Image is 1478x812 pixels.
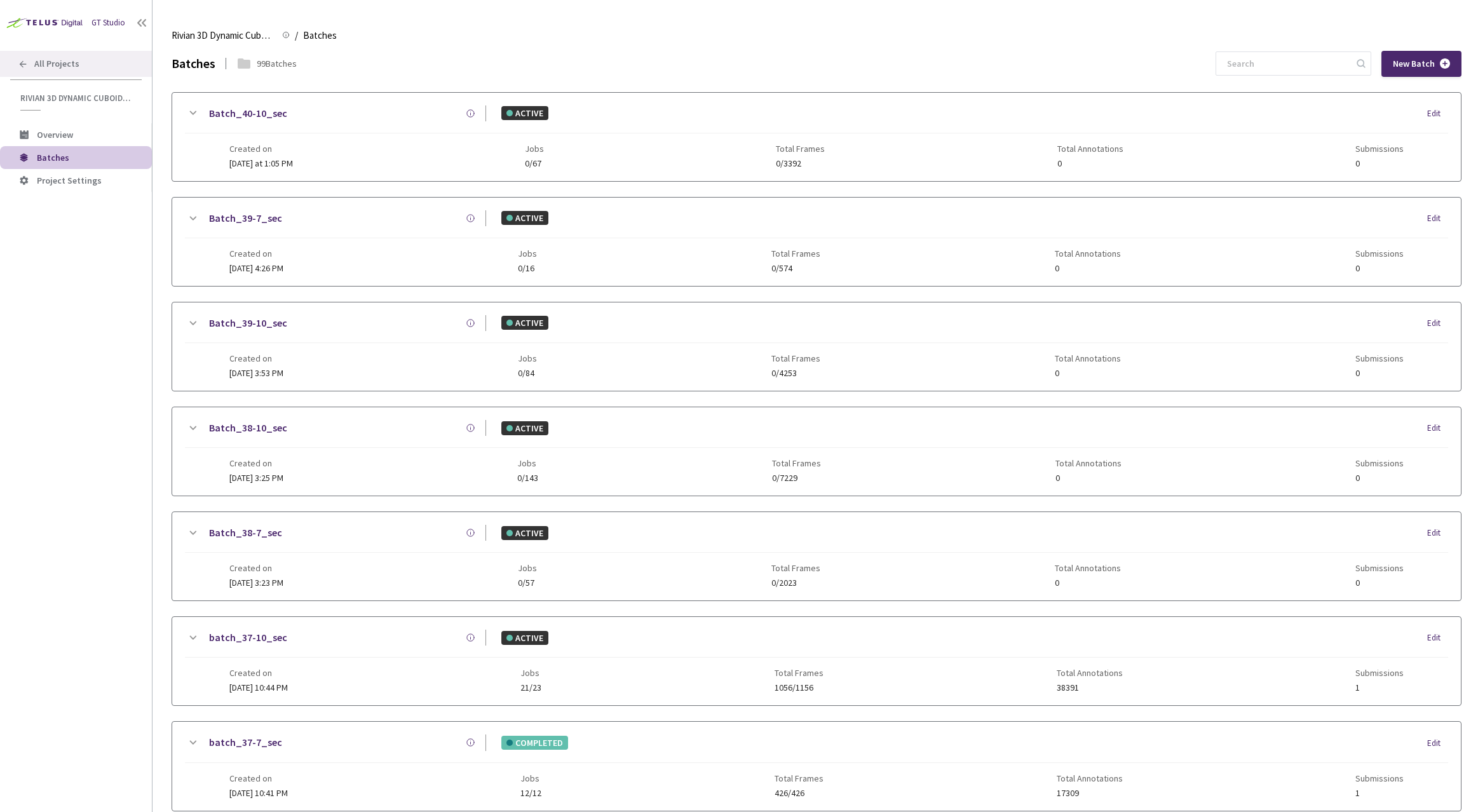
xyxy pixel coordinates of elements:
span: Created on [229,458,283,468]
span: Total Frames [771,353,820,363]
span: 0/57 [518,578,537,588]
span: Rivian 3D Dynamic Cuboids[2024-25] [20,93,134,104]
span: Created on [229,353,283,363]
span: Overview [37,129,73,140]
span: Jobs [520,668,541,678]
span: Jobs [518,353,537,363]
span: Total Frames [775,668,824,678]
div: batch_37-10_secACTIVEEditCreated on[DATE] 10:44 PMJobs21/23Total Frames1056/1156Total Annotations... [172,617,1461,705]
span: Created on [229,668,288,678]
a: Batch_38-10_sec [209,420,287,436]
div: Batch_38-10_secACTIVEEditCreated on[DATE] 3:25 PMJobs0/143Total Frames0/7229Total Annotations0Sub... [172,407,1461,496]
div: Edit [1427,107,1448,120]
span: Jobs [518,248,537,259]
div: ACTIVE [501,631,548,645]
span: Submissions [1355,563,1404,573]
span: 12/12 [520,788,541,798]
div: Batch_39-10_secACTIVEEditCreated on[DATE] 3:53 PMJobs0/84Total Frames0/4253Total Annotations0Subm... [172,302,1461,391]
div: Batch_39-7_secACTIVEEditCreated on[DATE] 4:26 PMJobs0/16Total Frames0/574Total Annotations0Submis... [172,198,1461,286]
div: GT Studio [92,17,125,29]
span: Total Annotations [1057,144,1123,154]
a: Batch_39-10_sec [209,315,287,331]
div: ACTIVE [501,106,548,120]
div: ACTIVE [501,421,548,435]
span: [DATE] 10:41 PM [229,787,288,799]
div: ACTIVE [501,316,548,330]
span: Submissions [1355,458,1404,468]
a: batch_37-7_sec [209,734,282,750]
span: 1 [1355,788,1404,798]
span: Total Frames [776,144,825,154]
span: Jobs [517,458,538,468]
span: Total Annotations [1057,668,1123,678]
div: Batch_40-10_secACTIVEEditCreated on[DATE] at 1:05 PMJobs0/67Total Frames0/3392Total Annotations0S... [172,93,1461,181]
span: 17309 [1057,788,1123,798]
span: Total Frames [775,773,824,783]
span: 0/16 [518,264,537,273]
div: COMPLETED [501,736,568,750]
span: 0/3392 [776,159,825,168]
span: New Batch [1393,58,1435,69]
span: 0/84 [518,369,537,378]
div: ACTIVE [501,211,548,225]
div: Edit [1427,632,1448,644]
div: 99 Batches [257,57,297,70]
span: Rivian 3D Dynamic Cuboids[2024-25] [172,28,275,43]
span: Submissions [1355,144,1404,154]
span: Created on [229,773,288,783]
span: 0/67 [525,159,544,168]
span: Total Annotations [1055,353,1121,363]
span: Total Frames [772,458,821,468]
span: Jobs [520,773,541,783]
span: Submissions [1355,773,1404,783]
span: Submissions [1355,248,1404,259]
span: [DATE] 3:25 PM [229,472,283,484]
span: 0 [1055,369,1121,378]
li: / [295,28,298,43]
input: Search [1219,52,1355,75]
span: 21/23 [520,683,541,693]
span: Total Frames [771,248,820,259]
span: 0 [1055,264,1121,273]
span: 0 [1355,264,1404,273]
span: Total Annotations [1057,773,1123,783]
a: batch_37-10_sec [209,630,287,646]
span: 0 [1055,473,1122,483]
span: [DATE] 4:26 PM [229,262,283,274]
span: 426/426 [775,788,824,798]
span: 0 [1355,369,1404,378]
div: batch_37-7_secCOMPLETEDEditCreated on[DATE] 10:41 PMJobs12/12Total Frames426/426Total Annotations... [172,722,1461,810]
div: Batch_38-7_secACTIVEEditCreated on[DATE] 3:23 PMJobs0/57Total Frames0/2023Total Annotations0Submi... [172,512,1461,600]
span: 0 [1355,578,1404,588]
div: Edit [1427,212,1448,225]
span: 38391 [1057,683,1123,693]
a: Batch_38-7_sec [209,525,282,541]
span: Total Annotations [1055,563,1121,573]
div: Edit [1427,737,1448,750]
span: Total Annotations [1055,248,1121,259]
span: [DATE] 3:23 PM [229,577,283,588]
span: 0 [1355,159,1404,168]
span: Project Settings [37,175,102,186]
span: Submissions [1355,668,1404,678]
div: ACTIVE [501,526,548,540]
span: 1 [1355,683,1404,693]
span: [DATE] 3:53 PM [229,367,283,379]
span: Batches [37,152,69,163]
div: Edit [1427,527,1448,539]
span: 0/2023 [771,578,820,588]
span: Batches [303,28,337,43]
span: Total Frames [771,563,820,573]
span: Created on [229,144,293,154]
span: Total Annotations [1055,458,1122,468]
a: Batch_39-7_sec [209,210,282,226]
span: All Projects [34,58,79,69]
span: Created on [229,563,283,573]
span: 0/143 [517,473,538,483]
span: Submissions [1355,353,1404,363]
span: 0/4253 [771,369,820,378]
span: 1056/1156 [775,683,824,693]
a: Batch_40-10_sec [209,105,287,121]
span: Jobs [525,144,544,154]
span: 0 [1055,578,1121,588]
